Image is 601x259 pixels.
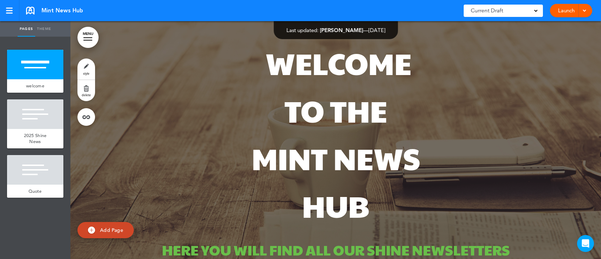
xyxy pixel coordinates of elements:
div: — [286,27,385,33]
a: delete [77,80,95,101]
span: Last updated: [286,27,318,33]
div: Open Intercom Messenger [577,235,594,252]
a: Add Page [77,222,134,239]
span: [PERSON_NAME] [320,27,363,33]
a: style [77,58,95,80]
img: add.svg [88,227,95,234]
span: style [83,71,89,75]
span: 2025 Shine News [24,132,47,145]
a: Quote [7,185,63,198]
span: Quote [29,188,42,194]
span: welcome [26,83,44,89]
a: Pages [18,21,35,37]
span: delete [82,93,91,97]
span: [DATE] [368,27,385,33]
a: welcome [7,79,63,93]
a: Launch [555,4,577,17]
span: Mint News Hub [42,7,83,14]
a: 2025 Shine News [7,129,63,148]
a: Theme [35,21,53,37]
span: Add Page [100,227,123,233]
span: Welcome [265,42,412,84]
a: MENU [77,27,99,48]
span: MINT news [252,137,420,179]
span: to The [284,89,387,131]
span: Current Draft [471,6,503,16]
span: hub [302,184,369,226]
